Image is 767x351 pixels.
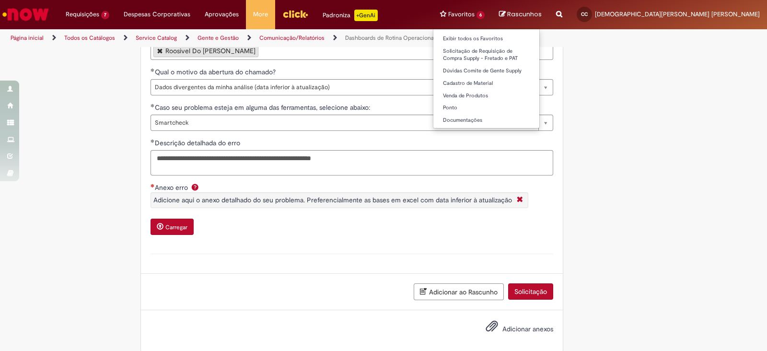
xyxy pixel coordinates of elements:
[64,34,115,42] a: Todos os Catálogos
[433,115,539,126] a: Documentações
[433,46,539,64] a: Solicitação de Requisição de Compra Supply - Fretado e PAT
[11,34,44,42] a: Página inicial
[155,80,534,95] span: Dados divergentes da minha análise (data inferior à atualização)
[66,10,99,19] span: Requisições
[433,66,539,76] a: Dúvidas Comite de Gente Supply
[282,7,308,21] img: click_logo_yellow_360x200.png
[507,10,542,19] span: Rascunhos
[433,78,539,89] a: Cadastro de Material
[155,139,242,147] span: Descrição detalhada do erro
[124,10,190,19] span: Despesas Corporativas
[151,68,155,72] span: Obrigatório Preenchido
[581,11,588,17] span: CC
[433,34,539,44] a: Exibir todos os Favoritos
[151,104,155,107] span: Obrigatório Preenchido
[414,283,504,300] button: Adicionar ao Rascunho
[508,283,553,300] button: Solicitação
[189,183,201,191] span: Ajuda para Anexo erro
[205,10,239,19] span: Aprovações
[595,10,760,18] span: [DEMOGRAPHIC_DATA][PERSON_NAME] [PERSON_NAME]
[502,325,553,333] span: Adicionar anexos
[153,196,512,204] span: Adicione aqui o anexo detalhado do seu problema. Preferencialmente as bases em excel com data inf...
[1,5,50,24] img: ServiceNow
[7,29,504,47] ul: Trilhas de página
[323,10,378,21] div: Padroniza
[151,219,194,235] button: Carregar anexo de Anexo erro Required
[151,184,155,187] span: Necessários
[155,115,534,130] span: Smartcheck
[155,68,278,76] span: Qual o motivo da abertura do chamado?
[259,34,325,42] a: Comunicação/Relatórios
[448,10,475,19] span: Favoritos
[151,139,155,143] span: Obrigatório Preenchido
[101,11,109,19] span: 7
[157,47,163,54] a: Remover Roosivel Do Carmo Silva de Quem é o ID Impactado?
[433,91,539,101] a: Venda de Produtos
[136,34,177,42] a: Service Catalog
[165,47,256,54] div: Roosivel Do [PERSON_NAME]
[198,34,239,42] a: Gente e Gestão
[433,103,539,113] a: Ponto
[433,29,540,129] ul: Favoritos
[165,223,187,231] small: Carregar
[499,10,542,19] a: Rascunhos
[514,195,525,205] i: Fechar More information Por question_anexo_erro
[476,11,485,19] span: 6
[155,183,190,192] span: Anexo erro
[155,103,372,112] span: Caso seu problema esteja em alguma das ferramentas, selecione abaixo:
[253,10,268,19] span: More
[483,317,500,339] button: Adicionar anexos
[151,150,553,176] textarea: Descrição detalhada do erro
[354,10,378,21] p: +GenAi
[345,34,455,42] a: Dashboards de Rotina Operacional Supply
